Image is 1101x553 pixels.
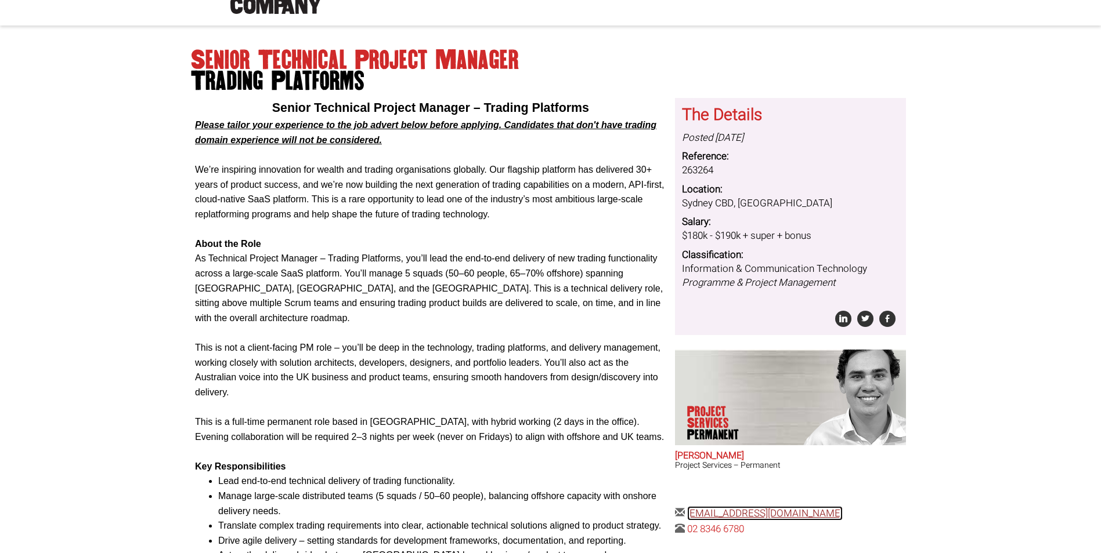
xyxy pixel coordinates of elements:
[795,350,906,445] img: Sam McKay does Project Services Permanent
[218,489,666,518] li: Manage large-scale distributed teams (5 squads / 50–60 people), balancing offshore capacity with ...
[191,50,911,92] h1: Senior Technical Project Manager
[218,533,666,548] li: Drive agile delivery – setting standards for development frameworks, documentation, and reporting.
[195,237,666,326] p: As Technical Project Manager – Trading Platforms, you’ll lead the end-to-end delivery of new trad...
[682,107,899,125] h3: The Details
[195,325,666,399] p: This is not a client-facing PM role – you’ll be deep in the technology, trading platforms, and de...
[682,262,899,290] dd: Information & Communication Technology
[195,461,286,471] b: Key Responsibilities
[682,163,899,177] dd: 263264
[195,239,261,249] b: About the Role
[195,120,656,145] span: Please tailor your experience to the job advert below before applying. Candidates that don't have...
[272,101,589,115] span: Senior Technical Project Manager – Trading Platforms
[195,399,666,444] p: This is a full-time permanent role based in [GEOGRAPHIC_DATA], with hybrid working (2 days in the...
[682,215,899,229] dt: Salary:
[218,518,666,533] li: Translate complex trading requirements into clear, actionable technical solutions aligned to prod...
[682,248,899,262] dt: Classification:
[682,183,899,197] dt: Location:
[687,429,768,441] span: Permanent
[682,229,899,243] dd: $180k - $190k + super + bonus
[682,130,743,145] i: Posted [DATE]
[682,150,899,163] dt: Reference:
[687,522,744,536] a: 02 8346 6780
[675,461,906,470] h3: Project Services – Permanent
[682,197,899,210] dd: Sydney CBD, [GEOGRAPHIC_DATA]
[675,451,906,461] h2: [PERSON_NAME]
[218,474,666,489] li: Lead end-to-end technical delivery of trading functionality.
[682,275,835,290] i: Programme & Project Management
[687,506,843,521] a: [EMAIL_ADDRESS][DOMAIN_NAME]
[191,71,911,92] span: Trading Platforms
[195,147,666,221] p: We’re inspiring innovation for wealth and trading organisations globally. Our flagship platform h...
[687,406,768,441] p: Project Services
